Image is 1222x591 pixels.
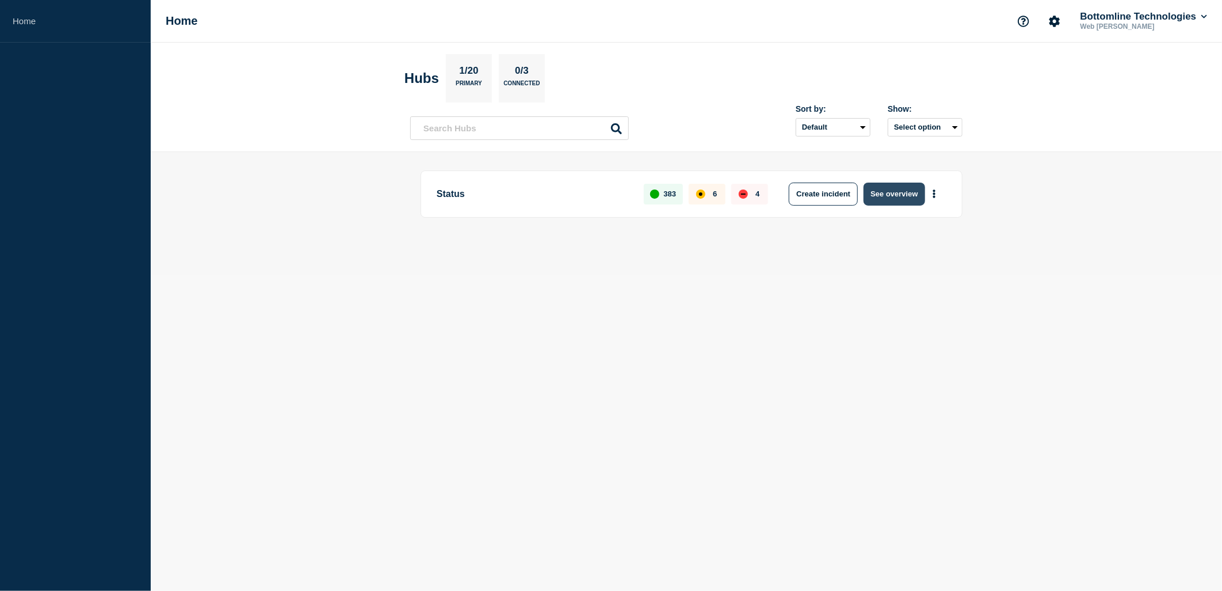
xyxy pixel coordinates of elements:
div: up [650,190,659,199]
button: Create incident [789,183,858,206]
div: affected [696,190,705,199]
button: Bottomline Technologies [1078,11,1209,22]
p: Connected [503,80,540,92]
h1: Home [166,14,198,28]
button: Select option [888,118,963,137]
div: Sort by: [796,104,870,113]
p: 0/3 [511,65,533,80]
p: 6 [713,190,717,198]
p: 383 [664,190,677,198]
p: 1/20 [455,65,483,80]
button: More actions [927,183,942,204]
p: 4 [755,190,759,198]
select: Sort by [796,118,870,137]
button: Support [1011,9,1036,33]
div: down [739,190,748,199]
p: Primary [456,80,482,92]
button: See overview [864,183,925,206]
h2: Hubs [404,70,439,86]
p: Status [437,183,631,206]
button: Account settings [1042,9,1067,33]
input: Search Hubs [410,116,629,140]
p: Web [PERSON_NAME] [1078,22,1198,31]
div: Show: [888,104,963,113]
